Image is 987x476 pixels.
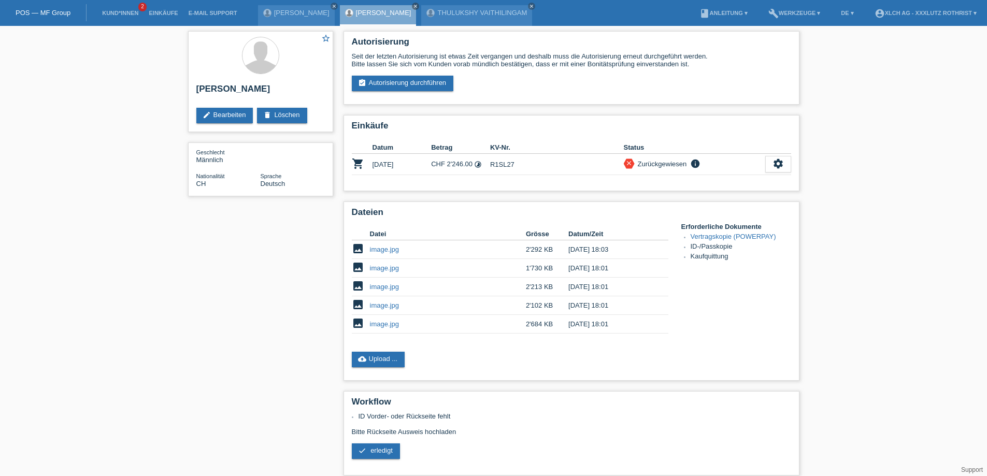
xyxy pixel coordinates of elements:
i: check [358,446,366,455]
i: settings [773,158,784,169]
i: assignment_turned_in [358,79,366,87]
a: close [331,3,338,10]
i: close [413,4,418,9]
a: Support [961,466,983,473]
td: [DATE] [373,154,432,175]
a: Kund*innen [97,10,144,16]
td: 2'684 KB [526,315,568,334]
a: image.jpg [370,264,399,272]
a: [PERSON_NAME] [274,9,330,17]
td: 2'213 KB [526,278,568,296]
th: Grösse [526,228,568,240]
td: [DATE] 18:01 [568,296,653,315]
i: image [352,261,364,273]
h2: [PERSON_NAME] [196,84,325,99]
div: Männlich [196,148,261,164]
a: Einkäufe [144,10,183,16]
a: image.jpg [370,283,399,291]
i: delete [263,111,271,119]
td: [DATE] 18:01 [568,278,653,296]
i: close [332,4,337,9]
td: R1SL27 [490,154,624,175]
a: bookAnleitung ▾ [694,10,753,16]
div: Zurückgewiesen [635,158,687,169]
th: Datei [370,228,526,240]
a: DE ▾ [836,10,859,16]
a: buildWerkzeuge ▾ [763,10,826,16]
td: 1'730 KB [526,259,568,278]
h2: Einkäufe [352,121,791,136]
i: image [352,317,364,329]
a: deleteLöschen [257,108,307,123]
th: Datum [373,141,432,154]
span: 2 [138,3,147,11]
span: Nationalität [196,173,225,179]
span: Geschlecht [196,149,225,155]
i: info [689,158,702,169]
td: [DATE] 18:03 [568,240,653,259]
th: Betrag [431,141,490,154]
span: Deutsch [261,180,285,187]
h4: Erforderliche Dokumente [681,223,791,230]
i: close [625,160,633,167]
i: account_circle [875,8,885,19]
li: ID Vorder- oder Rückseite fehlt [359,412,791,420]
td: 2'292 KB [526,240,568,259]
i: POSP00028084 [352,157,364,170]
a: Vertragskopie (POWERPAY) [691,233,776,240]
td: [DATE] 18:01 [568,259,653,278]
h2: Autorisierung [352,37,791,52]
div: Bitte Rückseite Ausweis hochladen [352,412,791,467]
th: Status [624,141,765,154]
a: check erledigt [352,443,400,459]
i: book [699,8,710,19]
a: [PERSON_NAME] [356,9,411,17]
i: Fixe Raten - Zinsübernahme durch Kunde (6 Raten) [474,161,482,168]
th: Datum/Zeit [568,228,653,240]
i: edit [203,111,211,119]
li: ID-/Passkopie [691,242,791,252]
th: KV-Nr. [490,141,624,154]
i: build [768,8,779,19]
a: cloud_uploadUpload ... [352,352,405,367]
i: close [529,4,534,9]
a: star_border [321,34,331,45]
h2: Dateien [352,207,791,223]
span: Schweiz [196,180,206,187]
a: THULUKSHY VAITHILINGAM [437,9,527,17]
a: close [412,3,419,10]
i: image [352,280,364,292]
div: Seit der letzten Autorisierung ist etwas Zeit vergangen und deshalb muss die Autorisierung erneut... [352,52,791,68]
td: CHF 2'246.00 [431,154,490,175]
a: account_circleXLCH AG - XXXLutz Rothrist ▾ [869,10,982,16]
i: image [352,298,364,311]
i: star_border [321,34,331,43]
i: image [352,242,364,255]
span: erledigt [370,446,393,454]
td: [DATE] 18:01 [568,315,653,334]
i: cloud_upload [358,355,366,363]
li: Kaufquittung [691,252,791,262]
a: image.jpg [370,320,399,328]
a: image.jpg [370,246,399,253]
span: Sprache [261,173,282,179]
a: POS — MF Group [16,9,70,17]
td: 2'102 KB [526,296,568,315]
a: editBearbeiten [196,108,253,123]
h2: Workflow [352,397,791,412]
a: image.jpg [370,301,399,309]
a: E-Mail Support [183,10,242,16]
a: close [528,3,535,10]
a: assignment_turned_inAutorisierung durchführen [352,76,454,91]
